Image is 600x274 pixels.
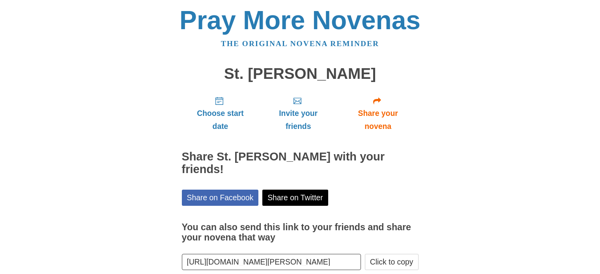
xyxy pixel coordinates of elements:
[259,90,337,137] a: Invite your friends
[182,90,259,137] a: Choose start date
[365,254,419,270] button: Click to copy
[182,65,419,82] h1: St. [PERSON_NAME]
[262,190,328,206] a: Share on Twitter
[179,6,421,35] a: Pray More Novenas
[182,190,259,206] a: Share on Facebook
[221,39,379,48] a: The original novena reminder
[190,107,251,133] span: Choose start date
[182,222,419,242] h3: You can also send this link to your friends and share your novena that way
[346,107,411,133] span: Share your novena
[267,107,329,133] span: Invite your friends
[338,90,419,137] a: Share your novena
[182,151,419,176] h2: Share St. [PERSON_NAME] with your friends!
